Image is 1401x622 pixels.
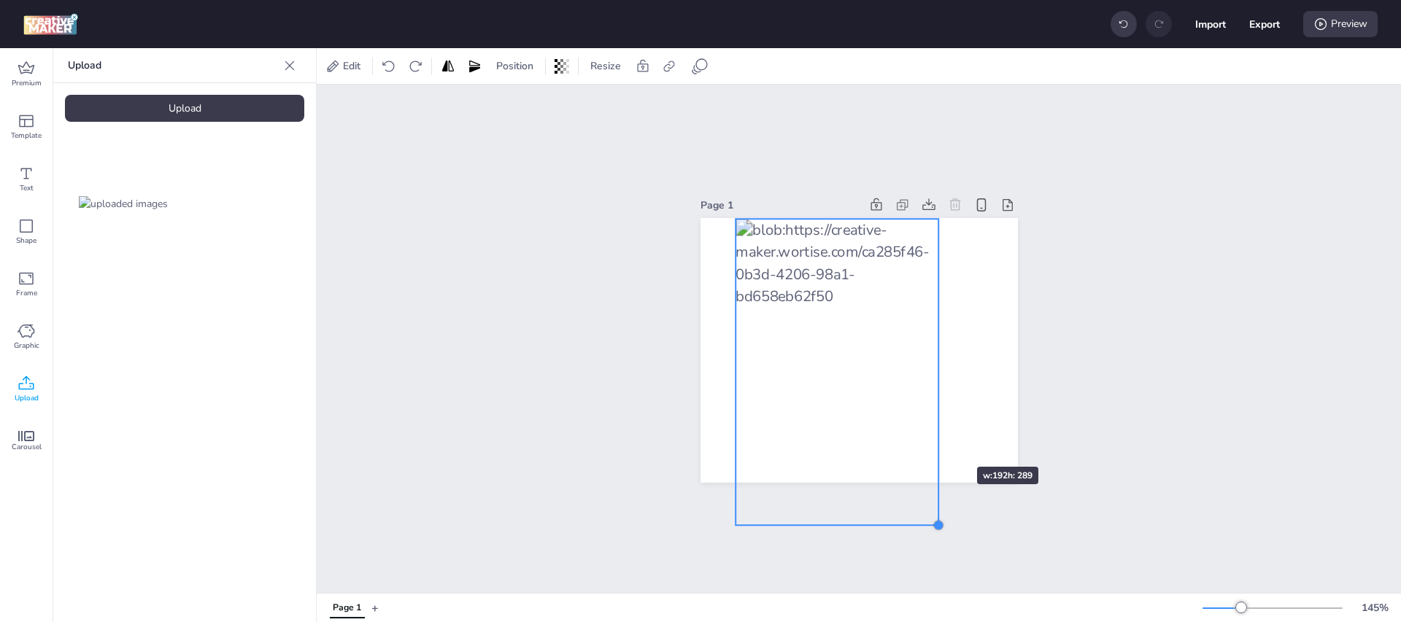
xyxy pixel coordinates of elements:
span: Premium [12,77,42,89]
div: 145 % [1357,600,1392,615]
button: Export [1249,9,1280,39]
div: Tabs [323,595,371,621]
div: Page 1 [333,602,361,615]
span: Resize [587,58,624,74]
img: uploaded images [79,196,168,211]
div: w: 192 h: 289 [977,467,1038,484]
button: + [371,595,379,621]
button: Import [1195,9,1226,39]
span: Frame [16,287,37,299]
span: Template [11,130,42,141]
div: Upload [65,95,304,122]
div: Preview [1303,11,1378,37]
span: Upload [15,392,39,404]
img: logo Creative Maker [23,13,78,35]
span: Edit [340,58,363,74]
span: Text [20,182,34,194]
div: Page 1 [700,198,860,213]
span: Shape [16,235,36,246]
p: Upload [68,48,278,83]
span: Graphic [14,340,39,351]
span: Carousel [12,441,42,453]
span: Position [493,58,536,74]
